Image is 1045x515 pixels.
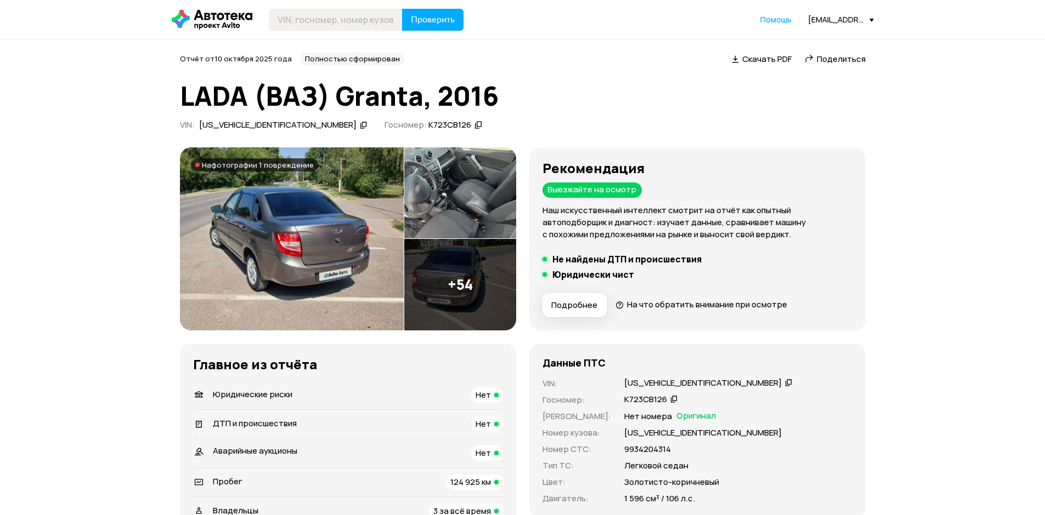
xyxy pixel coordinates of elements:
[476,447,491,459] span: Нет
[543,182,642,198] div: Выезжайте на осмотр
[193,357,503,372] h3: Главное из отчёта
[543,460,611,472] p: Тип ТС :
[301,53,404,66] div: Полностью сформирован
[624,460,688,472] p: Легковой седан
[543,161,852,176] h3: Рекомендация
[624,394,667,405] div: К723СВ126
[543,204,852,241] p: Наш искусственный интеллект смотрит на отчёт как опытный автоподборщик и диагност: изучает данные...
[476,389,491,400] span: Нет
[624,443,671,455] p: 9934204314
[450,476,491,488] span: 124 925 км
[615,299,788,310] a: На что обратить внимание при осмотре
[385,119,427,130] span: Госномер:
[627,299,787,310] span: На что обратить внимание при осмотре
[760,14,792,25] a: Помощь
[180,119,195,130] span: VIN :
[624,493,695,505] p: 1 596 см³ / 106 л.с.
[543,293,607,317] button: Подробнее
[180,54,292,64] span: Отчёт от 10 октября 2025 года
[732,53,792,65] a: Скачать PDF
[269,9,403,31] input: VIN, госномер, номер кузова
[543,394,611,406] p: Госномер :
[551,300,597,311] span: Подробнее
[428,119,471,131] div: К723СВ126
[552,269,634,280] h5: Юридически чист
[817,53,866,65] span: Поделиться
[624,377,782,389] div: [US_VEHICLE_IDENTIFICATION_NUMBER]
[543,377,611,390] p: VIN :
[543,357,606,369] h4: Данные ПТС
[805,53,866,65] a: Поделиться
[624,476,719,488] p: Золотисто-коричневый
[402,9,464,31] button: Проверить
[543,443,611,455] p: Номер СТС :
[213,445,297,456] span: Аварийные аукционы
[180,81,866,111] h1: LADA (ВАЗ) Granta, 2016
[543,427,611,439] p: Номер кузова :
[543,410,611,422] p: [PERSON_NAME] :
[676,410,716,422] span: Оригинал
[411,15,455,24] span: Проверить
[213,476,242,487] span: Пробег
[742,53,792,65] span: Скачать PDF
[202,161,314,169] span: На фотографии 1 повреждение
[476,418,491,430] span: Нет
[213,388,292,400] span: Юридические риски
[213,417,297,429] span: ДТП и происшествия
[543,476,611,488] p: Цвет :
[199,119,357,131] div: [US_VEHICLE_IDENTIFICATION_NUMBER]
[552,254,702,265] h5: Не найдены ДТП и происшествия
[624,410,672,422] p: Нет номера
[543,493,611,505] p: Двигатель :
[808,14,874,25] div: [EMAIL_ADDRESS][DOMAIN_NAME]
[624,427,782,439] p: [US_VEHICLE_IDENTIFICATION_NUMBER]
